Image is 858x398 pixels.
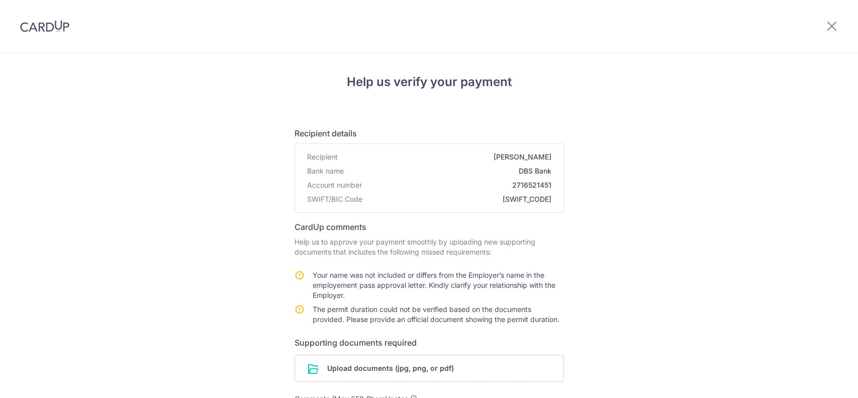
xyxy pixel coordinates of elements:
span: Account number [307,180,362,190]
span: Recipient [307,152,338,162]
div: Upload documents (jpg, png, or pdf) [295,355,564,382]
span: Your name was not included or differs from the Employer’s name in the employement pass approval l... [313,271,555,299]
span: Bank name [307,166,344,176]
h6: CardUp comments [295,221,564,233]
span: [PERSON_NAME] [342,152,551,162]
h4: Help us verify your payment [295,73,564,91]
h6: Recipient details [295,127,564,139]
span: 2716521451 [366,180,551,190]
span: SWIFT/BIC Code [307,194,362,204]
span: The permit duration could not be verified based on the documents provided. Please provide an offi... [313,305,559,324]
img: CardUp [20,20,69,32]
h6: Supporting documents required [295,337,564,349]
p: Help us to approve your payment smoothly by uploading new supporting documents that includes the ... [295,237,564,257]
span: [SWIFT_CODE] [366,194,551,204]
span: DBS Bank [348,166,551,176]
